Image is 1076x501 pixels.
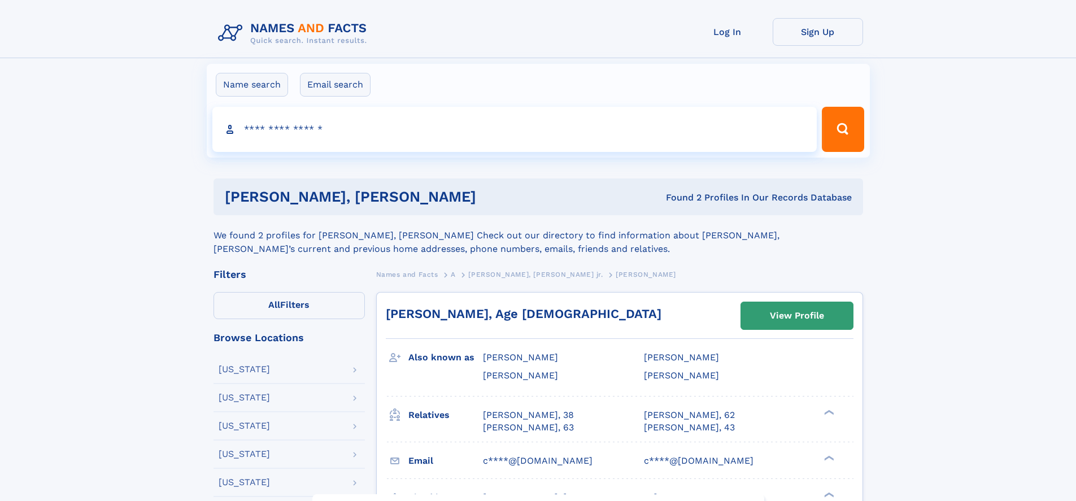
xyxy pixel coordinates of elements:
[214,18,376,49] img: Logo Names and Facts
[386,307,661,321] a: [PERSON_NAME], Age [DEMOGRAPHIC_DATA]
[214,292,365,319] label: Filters
[644,352,719,363] span: [PERSON_NAME]
[770,303,824,329] div: View Profile
[376,267,438,281] a: Names and Facts
[616,271,676,278] span: [PERSON_NAME]
[821,491,835,498] div: ❯
[773,18,863,46] a: Sign Up
[468,271,603,278] span: [PERSON_NAME], [PERSON_NAME] jr.
[644,421,735,434] a: [PERSON_NAME], 43
[408,348,483,367] h3: Also known as
[219,421,270,430] div: [US_STATE]
[214,269,365,280] div: Filters
[219,478,270,487] div: [US_STATE]
[408,406,483,425] h3: Relatives
[219,393,270,402] div: [US_STATE]
[682,18,773,46] a: Log In
[214,215,863,256] div: We found 2 profiles for [PERSON_NAME], [PERSON_NAME] Check out our directory to find information ...
[821,454,835,461] div: ❯
[644,370,719,381] span: [PERSON_NAME]
[214,333,365,343] div: Browse Locations
[483,352,558,363] span: [PERSON_NAME]
[451,267,456,281] a: A
[571,191,852,204] div: Found 2 Profiles In Our Records Database
[483,409,574,421] a: [PERSON_NAME], 38
[644,409,735,421] a: [PERSON_NAME], 62
[821,408,835,416] div: ❯
[212,107,817,152] input: search input
[216,73,288,97] label: Name search
[219,365,270,374] div: [US_STATE]
[822,107,864,152] button: Search Button
[483,421,574,434] a: [PERSON_NAME], 63
[300,73,371,97] label: Email search
[268,299,280,310] span: All
[408,451,483,470] h3: Email
[741,302,853,329] a: View Profile
[451,271,456,278] span: A
[225,190,571,204] h1: [PERSON_NAME], [PERSON_NAME]
[219,450,270,459] div: [US_STATE]
[468,267,603,281] a: [PERSON_NAME], [PERSON_NAME] jr.
[483,370,558,381] span: [PERSON_NAME]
